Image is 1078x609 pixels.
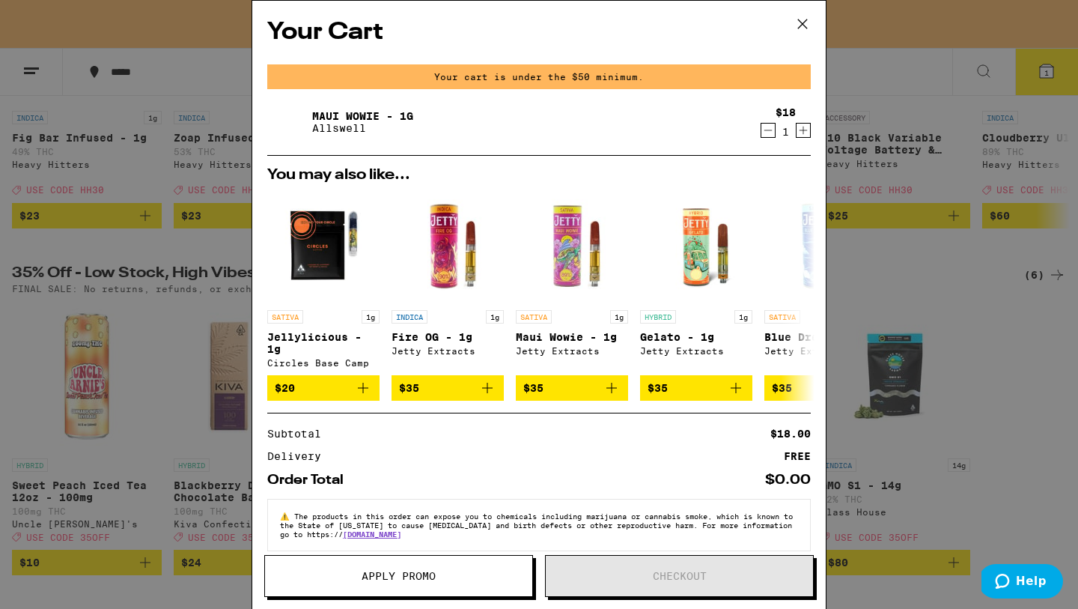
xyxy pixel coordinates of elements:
[280,512,793,539] span: The products in this order can expose you to chemicals including marijuana or cannabis smoke, whi...
[343,530,401,539] a: [DOMAIN_NAME]
[653,571,707,581] span: Checkout
[776,126,796,138] div: 1
[392,190,504,303] img: Jetty Extracts - Fire OG - 1g
[764,190,877,375] a: Open page for Blue Dream - 1g from Jetty Extracts
[392,331,504,343] p: Fire OG - 1g
[610,310,628,324] p: 1g
[267,358,380,368] div: Circles Base Camp
[523,382,543,394] span: $35
[764,331,877,343] p: Blue Dream - 1g
[776,106,796,118] div: $18
[640,310,676,324] p: HYBRID
[640,190,752,375] a: Open page for Gelato - 1g from Jetty Extracts
[267,451,332,461] div: Delivery
[280,512,294,521] span: ⚠️
[770,428,811,439] div: $18.00
[267,16,811,49] h2: Your Cart
[399,382,419,394] span: $35
[761,123,776,138] button: Decrement
[516,375,628,401] button: Add to bag
[267,428,332,439] div: Subtotal
[516,310,552,324] p: SATIVA
[267,331,380,355] p: Jellylicious - 1g
[640,331,752,343] p: Gelato - 1g
[392,310,427,324] p: INDICA
[516,331,628,343] p: Maui Wowie - 1g
[545,555,814,597] button: Checkout
[648,382,668,394] span: $35
[267,101,309,143] img: Maui Wowie - 1g
[267,190,380,375] a: Open page for Jellylicious - 1g from Circles Base Camp
[392,375,504,401] button: Add to bag
[392,346,504,356] div: Jetty Extracts
[784,451,811,461] div: FREE
[267,310,303,324] p: SATIVA
[516,346,628,356] div: Jetty Extracts
[772,382,792,394] span: $35
[516,190,628,375] a: Open page for Maui Wowie - 1g from Jetty Extracts
[362,571,436,581] span: Apply Promo
[764,190,877,303] img: Jetty Extracts - Blue Dream - 1g
[486,310,504,324] p: 1g
[640,375,752,401] button: Add to bag
[312,110,413,122] a: Maui Wowie - 1g
[516,190,628,303] img: Jetty Extracts - Maui Wowie - 1g
[362,310,380,324] p: 1g
[640,346,752,356] div: Jetty Extracts
[640,190,752,303] img: Jetty Extracts - Gelato - 1g
[264,555,533,597] button: Apply Promo
[267,190,380,303] img: Circles Base Camp - Jellylicious - 1g
[981,564,1063,602] iframe: Opens a widget where you can find more information
[765,473,811,487] div: $0.00
[734,310,752,324] p: 1g
[267,64,811,89] div: Your cart is under the $50 minimum.
[764,346,877,356] div: Jetty Extracts
[267,375,380,401] button: Add to bag
[764,375,877,401] button: Add to bag
[392,190,504,375] a: Open page for Fire OG - 1g from Jetty Extracts
[275,382,295,394] span: $20
[312,122,413,134] p: Allswell
[267,473,354,487] div: Order Total
[796,123,811,138] button: Increment
[267,168,811,183] h2: You may also like...
[764,310,800,324] p: SATIVA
